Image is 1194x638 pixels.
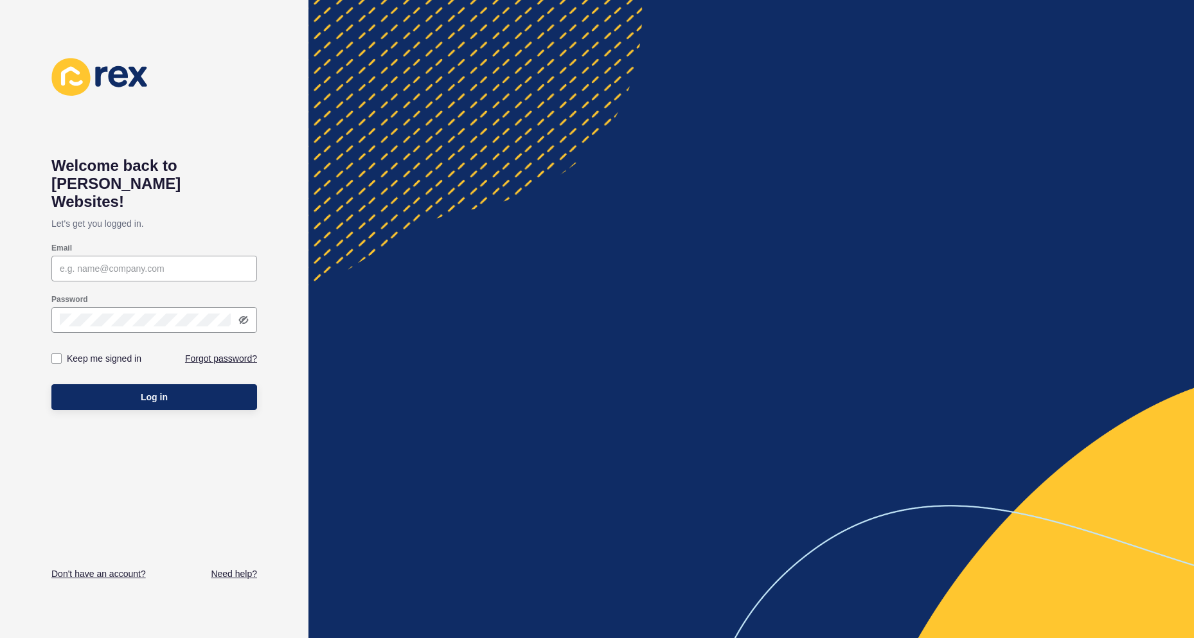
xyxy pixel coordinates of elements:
[185,352,257,365] a: Forgot password?
[51,384,257,410] button: Log in
[51,243,72,253] label: Email
[141,391,168,403] span: Log in
[60,262,249,275] input: e.g. name@company.com
[51,294,88,305] label: Password
[51,211,257,236] p: Let's get you logged in.
[67,352,141,365] label: Keep me signed in
[51,157,257,211] h1: Welcome back to [PERSON_NAME] Websites!
[51,567,146,580] a: Don't have an account?
[211,567,257,580] a: Need help?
